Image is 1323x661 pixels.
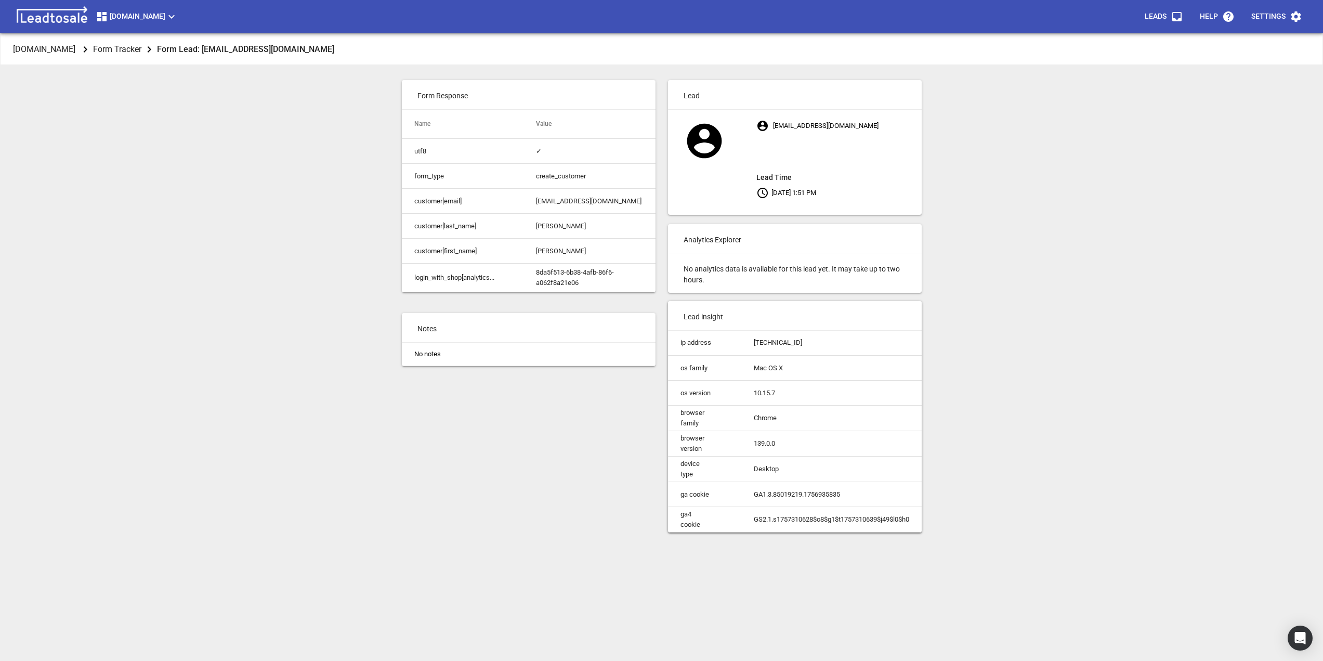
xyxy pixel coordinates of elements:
[668,80,922,109] p: Lead
[523,264,656,292] td: 8da5f513-6b38-4afb-86f6-a062f8a21e06
[668,224,922,253] p: Analytics Explorer
[523,139,656,164] td: ✓
[741,331,922,356] td: [TECHNICAL_ID]
[402,139,523,164] td: utf8
[91,6,182,27] button: [DOMAIN_NAME]
[402,214,523,239] td: customer[last_name]
[668,253,922,293] p: No analytics data is available for this lead yet. It may take up to two hours.
[402,343,656,366] li: No notes
[668,482,741,507] td: ga cookie
[756,171,921,184] aside: Lead Time
[12,6,91,27] img: logo
[96,10,178,23] span: [DOMAIN_NAME]
[13,43,75,55] p: [DOMAIN_NAME]
[523,214,656,239] td: [PERSON_NAME]
[402,239,523,264] td: customer[first_name]
[523,110,656,139] th: Value
[756,187,769,199] svg: Your local time
[523,239,656,264] td: [PERSON_NAME]
[1251,11,1286,22] p: Settings
[402,164,523,189] td: form_type
[402,189,523,214] td: customer[email]
[93,43,141,55] p: Form Tracker
[668,356,741,381] td: os family
[668,431,741,457] td: browser version
[741,381,922,406] td: 10.15.7
[414,273,494,283] p: login_with_shop[analytics_trace_id]
[741,356,922,381] td: Mac OS X
[668,457,741,482] td: device type
[1145,11,1167,22] p: Leads
[668,406,741,431] td: browser family
[402,313,656,342] p: Notes
[741,406,922,431] td: Chrome
[1288,626,1313,651] div: Open Intercom Messenger
[668,507,741,533] td: ga4 cookie
[157,42,334,56] aside: Form Lead: [EMAIL_ADDRESS][DOMAIN_NAME]
[668,301,922,330] p: Lead insight
[668,331,741,356] td: ip address
[523,164,656,189] td: create_customer
[402,110,523,139] th: Name
[402,80,656,109] p: Form Response
[741,457,922,482] td: Desktop
[741,507,922,533] td: GS2.1.s1757310628$o8$g1$t1757310639$j49$l0$h0
[523,189,656,214] td: [EMAIL_ADDRESS][DOMAIN_NAME]
[741,431,922,457] td: 139.0.0
[1200,11,1218,22] p: Help
[741,482,922,507] td: GA1.3.85019219.1756935835
[668,381,741,406] td: os version
[756,116,921,202] p: [EMAIL_ADDRESS][DOMAIN_NAME] [DATE] 1:51 PM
